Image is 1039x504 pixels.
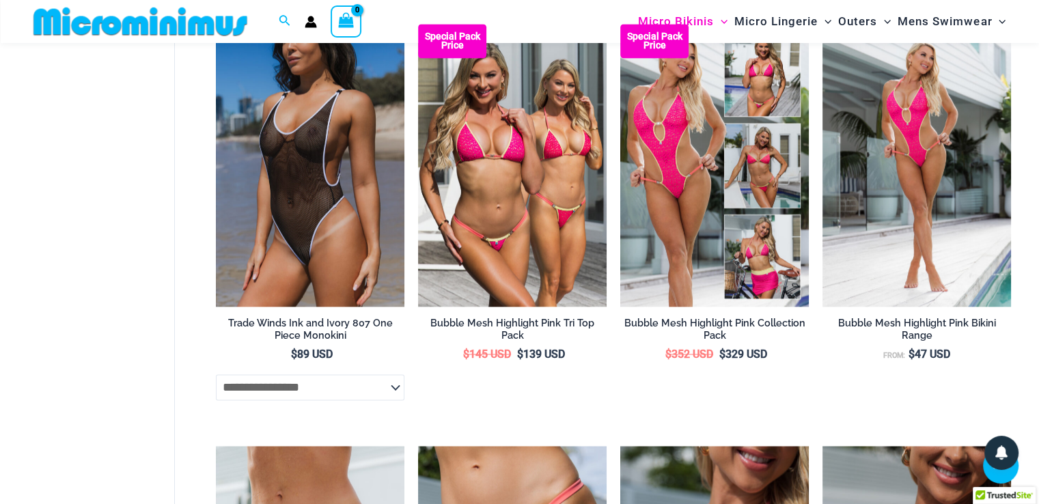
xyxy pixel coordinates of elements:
a: View Shopping Cart, empty [331,5,362,37]
span: Menu Toggle [818,4,831,39]
img: Bubble Mesh Highlight Pink 819 One Piece 01 [822,24,1011,307]
bdi: 145 USD [463,348,511,361]
span: Micro Bikinis [638,4,714,39]
bdi: 47 USD [909,348,950,361]
img: MM SHOP LOGO FLAT [28,6,253,37]
span: $ [719,348,725,361]
a: Collection Pack F Collection Pack BCollection Pack B [620,24,809,307]
h2: Trade Winds Ink and Ivory 807 One Piece Monokini [216,317,404,342]
bdi: 329 USD [719,348,767,361]
a: Mens SwimwearMenu ToggleMenu Toggle [894,4,1009,39]
span: $ [463,348,469,361]
span: Mens Swimwear [898,4,992,39]
span: Menu Toggle [714,4,728,39]
a: OutersMenu ToggleMenu Toggle [835,4,894,39]
span: $ [291,348,297,361]
span: From: [883,351,905,360]
bdi: 352 USD [665,348,713,361]
b: Special Pack Price [418,32,486,50]
a: Bubble Mesh Highlight Pink Bikini Range [822,317,1011,348]
a: Account icon link [305,16,317,28]
a: Bubble Mesh Highlight Pink Collection Pack [620,317,809,348]
h2: Bubble Mesh Highlight Pink Tri Top Pack [418,317,607,342]
span: Menu Toggle [992,4,1006,39]
a: Bubble Mesh Highlight Pink Tri Top Pack [418,317,607,348]
span: Menu Toggle [877,4,891,39]
a: Bubble Mesh Highlight Pink 819 One Piece 01Bubble Mesh Highlight Pink 819 One Piece 03Bubble Mesh... [822,24,1011,307]
img: Tradewinds Ink and Ivory 807 One Piece 03 [216,24,404,307]
img: Tri Top Pack F [418,24,607,307]
b: Special Pack Price [620,32,689,50]
a: Search icon link [279,13,291,30]
span: Micro Lingerie [734,4,818,39]
span: $ [909,348,915,361]
a: Tradewinds Ink and Ivory 807 One Piece 03Tradewinds Ink and Ivory 807 One Piece 04Tradewinds Ink ... [216,24,404,307]
bdi: 139 USD [517,348,565,361]
a: Trade Winds Ink and Ivory 807 One Piece Monokini [216,317,404,348]
h2: Bubble Mesh Highlight Pink Collection Pack [620,317,809,342]
img: Collection Pack F [620,24,809,307]
span: $ [665,348,671,361]
a: Tri Top Pack F Tri Top Pack BTri Top Pack B [418,24,607,307]
span: $ [517,348,523,361]
a: Micro LingerieMenu ToggleMenu Toggle [731,4,835,39]
h2: Bubble Mesh Highlight Pink Bikini Range [822,317,1011,342]
nav: Site Navigation [633,2,1012,41]
bdi: 89 USD [291,348,333,361]
a: Micro BikinisMenu ToggleMenu Toggle [635,4,731,39]
span: Outers [838,4,877,39]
